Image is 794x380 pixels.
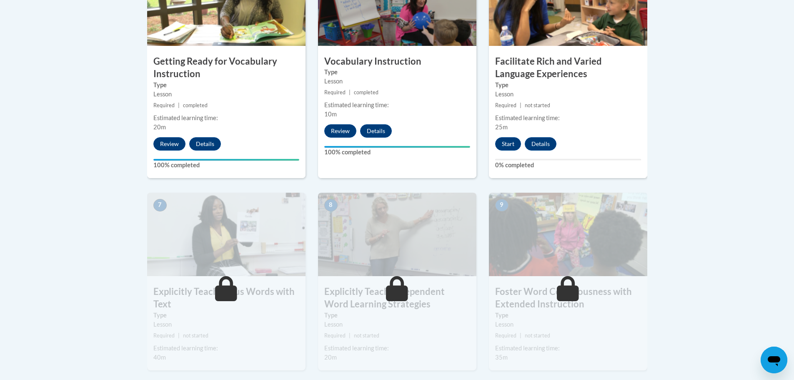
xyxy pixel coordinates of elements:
[153,159,299,161] div: Your progress
[349,89,351,96] span: |
[153,311,299,320] label: Type
[153,123,166,131] span: 20m
[354,89,378,96] span: completed
[324,146,470,148] div: Your progress
[495,137,521,151] button: Start
[178,332,180,339] span: |
[153,161,299,170] label: 100% completed
[189,137,221,151] button: Details
[324,344,470,353] div: Estimated learning time:
[525,102,550,108] span: not started
[525,137,556,151] button: Details
[153,344,299,353] div: Estimated learning time:
[147,55,306,81] h3: Getting Ready for Vocabulary Instruction
[324,320,470,329] div: Lesson
[495,354,508,361] span: 35m
[324,311,470,320] label: Type
[495,332,516,339] span: Required
[153,113,299,123] div: Estimated learning time:
[489,285,647,311] h3: Foster Word Consciousness with Extended Instruction
[183,102,208,108] span: completed
[324,332,346,339] span: Required
[324,124,356,138] button: Review
[761,347,787,373] iframe: Button to launch messaging window
[360,124,392,138] button: Details
[324,354,337,361] span: 20m
[324,148,470,157] label: 100% completed
[495,161,641,170] label: 0% completed
[495,199,508,211] span: 9
[318,55,476,68] h3: Vocabulary Instruction
[318,285,476,311] h3: Explicitly Teach Independent Word Learning Strategies
[318,193,476,276] img: Course Image
[495,344,641,353] div: Estimated learning time:
[324,101,470,110] div: Estimated learning time:
[525,332,550,339] span: not started
[324,77,470,86] div: Lesson
[153,102,175,108] span: Required
[495,311,641,320] label: Type
[495,113,641,123] div: Estimated learning time:
[495,90,641,99] div: Lesson
[153,137,185,151] button: Review
[153,90,299,99] div: Lesson
[495,81,641,90] label: Type
[147,193,306,276] img: Course Image
[178,102,180,108] span: |
[324,111,337,118] span: 10m
[495,123,508,131] span: 25m
[147,285,306,311] h3: Explicitly Teach Focus Words with Text
[153,354,166,361] span: 40m
[153,332,175,339] span: Required
[495,102,516,108] span: Required
[489,193,647,276] img: Course Image
[354,332,379,339] span: not started
[324,68,470,77] label: Type
[153,199,167,211] span: 7
[324,199,338,211] span: 8
[183,332,208,339] span: not started
[324,89,346,96] span: Required
[349,332,351,339] span: |
[153,320,299,329] div: Lesson
[520,102,521,108] span: |
[495,320,641,329] div: Lesson
[153,81,299,90] label: Type
[520,332,521,339] span: |
[489,55,647,81] h3: Facilitate Rich and Varied Language Experiences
